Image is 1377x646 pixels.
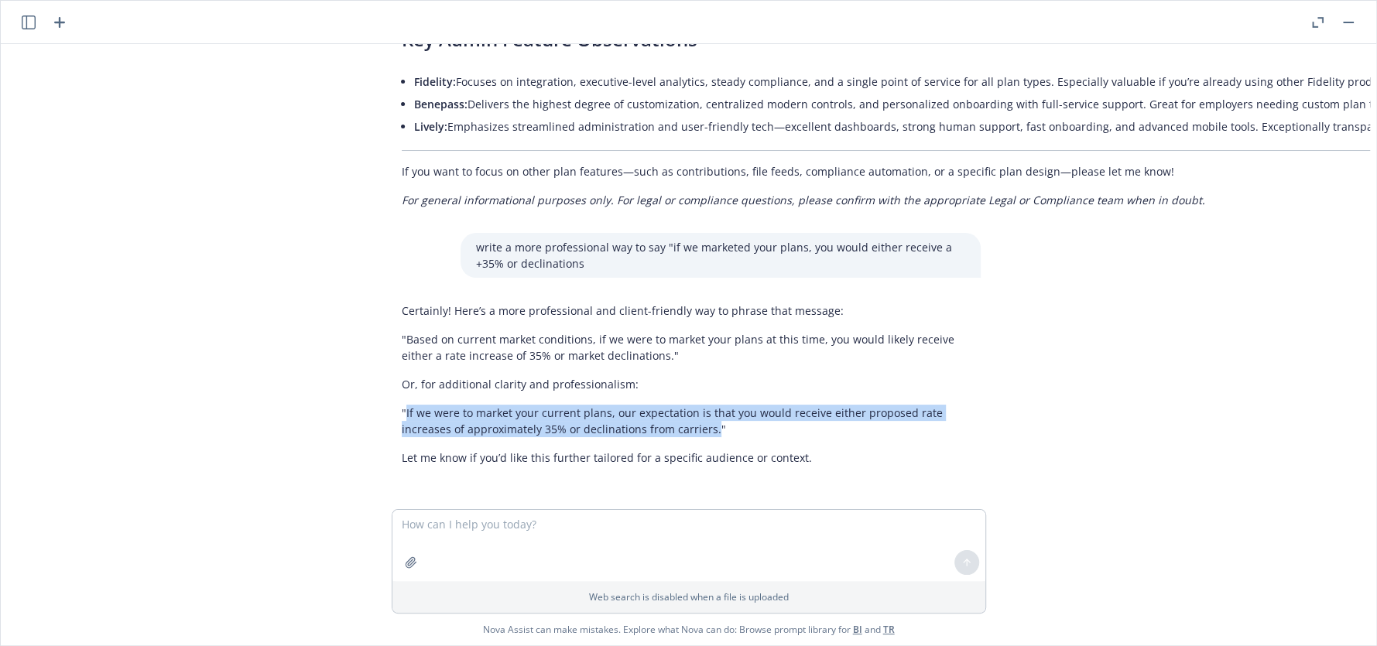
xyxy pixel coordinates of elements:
p: Let me know if you’d like this further tailored for a specific audience or context. [402,449,965,466]
a: BI [853,623,862,636]
p: Web search is disabled when a file is uploaded [402,590,976,603]
p: Certainly! Here’s a more professional and client-friendly way to phrase that message: [402,302,965,319]
p: write a more professional way to say "if we marketed your plans, you would either receive a +35% ... [476,239,965,272]
p: "If we were to market your current plans, our expectation is that you would receive either propos... [402,405,965,437]
span: Lively: [414,119,447,134]
span: Benepass: [414,97,468,111]
p: "Based on current market conditions, if we were to market your plans at this time, you would like... [402,331,965,364]
span: Nova Assist can make mistakes. Explore what Nova can do: Browse prompt library for and [483,614,895,645]
span: Fidelity: [414,74,456,89]
p: Or, for additional clarity and professionalism: [402,376,965,392]
em: For general informational purposes only. For legal or compliance questions, please confirm with t... [402,193,1205,207]
a: TR [883,623,895,636]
